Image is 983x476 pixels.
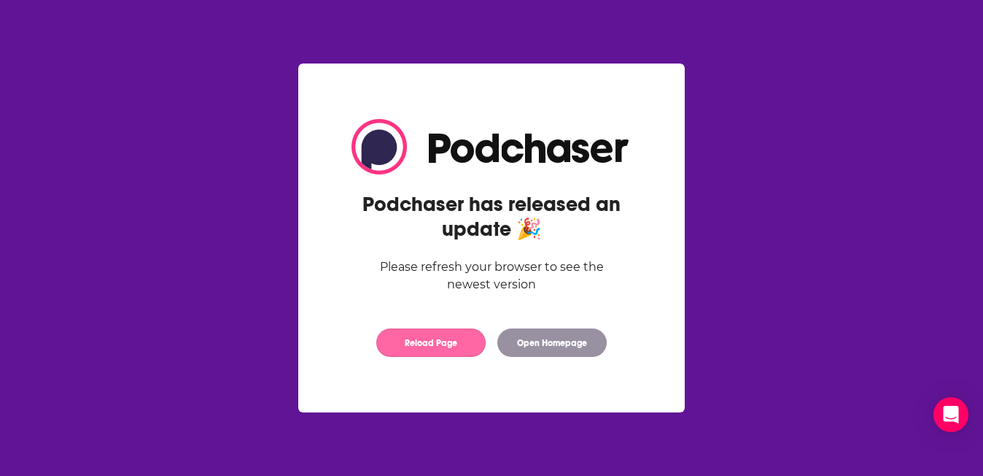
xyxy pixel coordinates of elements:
img: Logo [351,119,632,174]
button: Reload Page [376,329,486,357]
h2: Podchaser has released an update 🎉 [351,192,632,242]
button: Open Homepage [497,329,607,357]
div: Please refresh your browser to see the newest version [351,258,632,293]
div: Open Intercom Messenger [933,397,968,432]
